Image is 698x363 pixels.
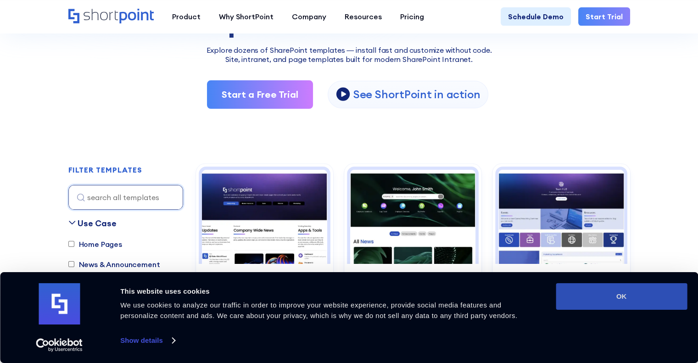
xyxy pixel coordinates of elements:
[345,11,382,22] div: Resources
[202,170,327,264] img: Intranet Layout 2 – SharePoint Homepage Design: Modern homepage for news, tools, people, and events.
[78,217,117,229] div: Use Case
[283,7,335,26] a: Company
[120,286,535,297] div: This website uses cookies
[292,11,326,22] div: Company
[68,45,630,56] p: Explore dozens of SharePoint templates — install fast and customize without code.
[350,170,475,264] img: Intranet Layout 6 – SharePoint Homepage Design: Personalized intranet homepage for search, news, ...
[68,241,74,247] input: Home Pages
[400,11,424,22] div: Pricing
[391,7,433,26] a: Pricing
[68,56,630,64] h2: Site, intranet, and page templates built for modern SharePoint Intranet.
[502,270,620,284] h3: Team Hub 4
[501,7,571,26] a: Schedule Demo
[335,7,391,26] a: Resources
[68,259,160,270] label: News & Announcement
[172,11,201,22] div: Product
[578,7,630,26] a: Start Trial
[205,270,324,284] h3: Intranet Layout 2
[556,283,687,310] button: OK
[39,283,80,324] img: logo
[498,170,624,264] img: Team Hub 4 – SharePoint Employee Portal Template: Employee portal for people, calendar, skills, a...
[492,164,630,313] a: Team Hub 4 – SharePoint Employee Portal Template: Employee portal for people, calendar, skills, a...
[207,80,313,109] a: Start a Free Trial
[353,87,480,101] p: See ShortPoint in action
[210,7,283,26] a: Why ShortPoint
[328,81,488,108] a: open lightbox
[219,11,274,22] div: Why ShortPoint
[533,257,698,363] iframe: Chat Widget
[68,185,183,210] input: search all templates
[68,261,74,267] input: News & Announcement
[68,166,142,173] div: FILTER TEMPLATES
[120,301,517,319] span: We use cookies to analyze our traffic in order to improve your website experience, provide social...
[68,9,154,24] a: Home
[19,338,100,352] a: Usercentrics Cookiebot - opens in a new window
[353,270,472,284] h3: Intranet Layout 6
[344,164,481,313] a: Intranet Layout 6 – SharePoint Homepage Design: Personalized intranet homepage for search, news, ...
[196,164,333,313] a: Intranet Layout 2 – SharePoint Homepage Design: Modern homepage for news, tools, people, and even...
[120,334,174,347] a: Show details
[163,7,210,26] a: Product
[68,239,122,250] label: Home Pages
